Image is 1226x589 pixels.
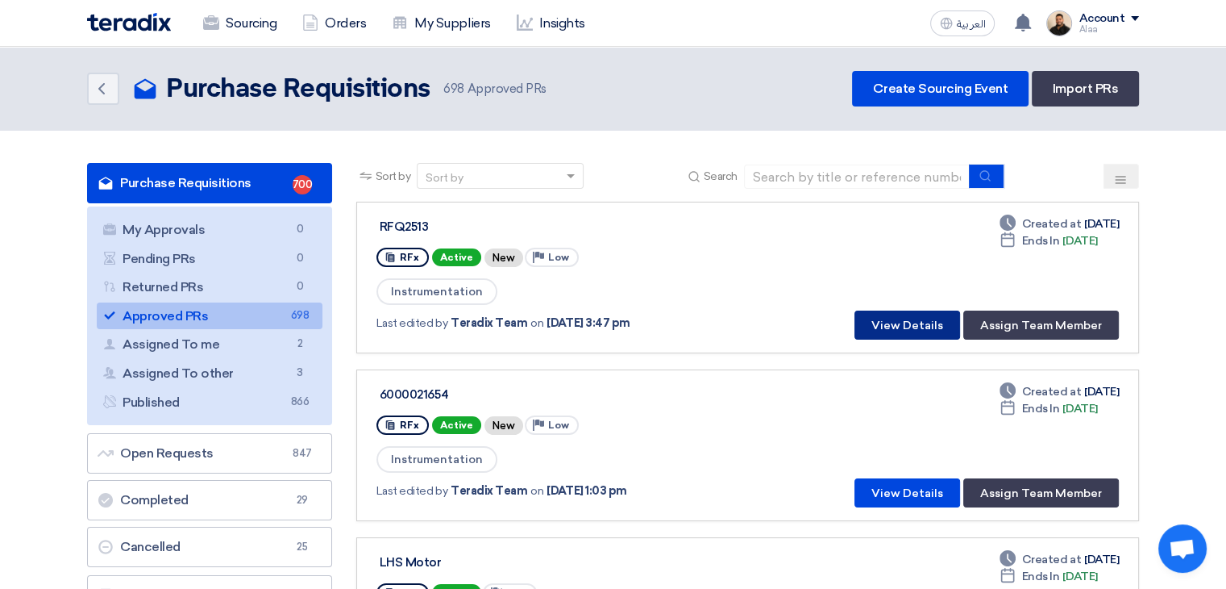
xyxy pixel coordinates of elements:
[87,13,171,31] img: Teradix logo
[87,433,332,474] a: Open Requests847
[293,492,312,508] span: 29
[166,73,430,106] h2: Purchase Requisitions
[97,389,322,416] a: Published
[400,420,419,431] span: RFx
[379,6,503,41] a: My Suppliers
[1022,383,1081,400] span: Created at
[1022,215,1081,232] span: Created at
[930,10,995,36] button: العربية
[1000,215,1119,232] div: [DATE]
[97,360,322,387] a: Assigned To other
[380,219,783,234] div: RFQ2513
[530,315,543,332] span: on
[1022,232,1060,249] span: Ends In
[704,168,738,185] span: Search
[97,245,322,273] a: Pending PRs
[1022,551,1081,568] span: Created at
[290,394,310,411] span: 866
[87,163,332,203] a: Purchase Requisitions700
[376,278,497,305] span: Instrumentation
[432,249,481,266] span: Active
[376,315,447,332] span: Last edited by
[97,216,322,244] a: My Approvals
[1000,568,1098,585] div: [DATE]
[376,446,497,473] span: Instrumentation
[548,420,569,431] span: Low
[290,365,310,382] span: 3
[376,482,447,499] span: Last edited by
[484,416,523,435] div: New
[426,169,463,186] div: Sort by
[744,165,970,189] input: Search by title or reference number
[1022,400,1060,417] span: Ends In
[190,6,289,41] a: Sourcing
[548,252,569,263] span: Low
[504,6,598,41] a: Insights
[293,539,312,555] span: 25
[380,555,783,570] div: LHS Motor
[376,168,411,185] span: Sort by
[293,445,312,462] span: 847
[293,175,312,194] span: 700
[443,81,464,96] span: 698
[97,303,322,330] a: Approved PRs
[432,416,481,434] span: Active
[1000,383,1119,400] div: [DATE]
[290,307,310,324] span: 698
[87,527,332,567] a: Cancelled25
[443,80,547,98] span: Approved PRs
[290,278,310,295] span: 0
[1000,551,1119,568] div: [DATE]
[1046,10,1072,36] img: MAA_1717931611039.JPG
[380,387,783,402] div: 6000021654
[1078,12,1124,26] div: Account
[484,249,523,267] div: New
[852,71,1029,107] a: Create Sourcing Event
[400,252,419,263] span: RFx
[1158,524,1207,573] a: Open chat
[1000,400,1098,417] div: [DATE]
[854,311,960,340] button: View Details
[547,315,630,332] span: [DATE] 3:47 pm
[290,221,310,238] span: 0
[290,336,310,353] span: 2
[963,311,1119,340] button: Assign Team Member
[1000,232,1098,249] div: [DATE]
[1022,568,1060,585] span: Ends In
[451,482,527,499] span: Teradix Team
[451,315,527,332] span: Teradix Team
[854,478,960,508] button: View Details
[530,482,543,499] span: on
[87,480,332,520] a: Completed29
[956,19,985,30] span: العربية
[963,478,1119,508] button: Assign Team Member
[1078,25,1139,34] div: Alaa
[97,331,322,358] a: Assigned To me
[97,274,322,301] a: Returned PRs
[290,250,310,267] span: 0
[1032,71,1139,107] a: Import PRs
[289,6,379,41] a: Orders
[547,482,626,499] span: [DATE] 1:03 pm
